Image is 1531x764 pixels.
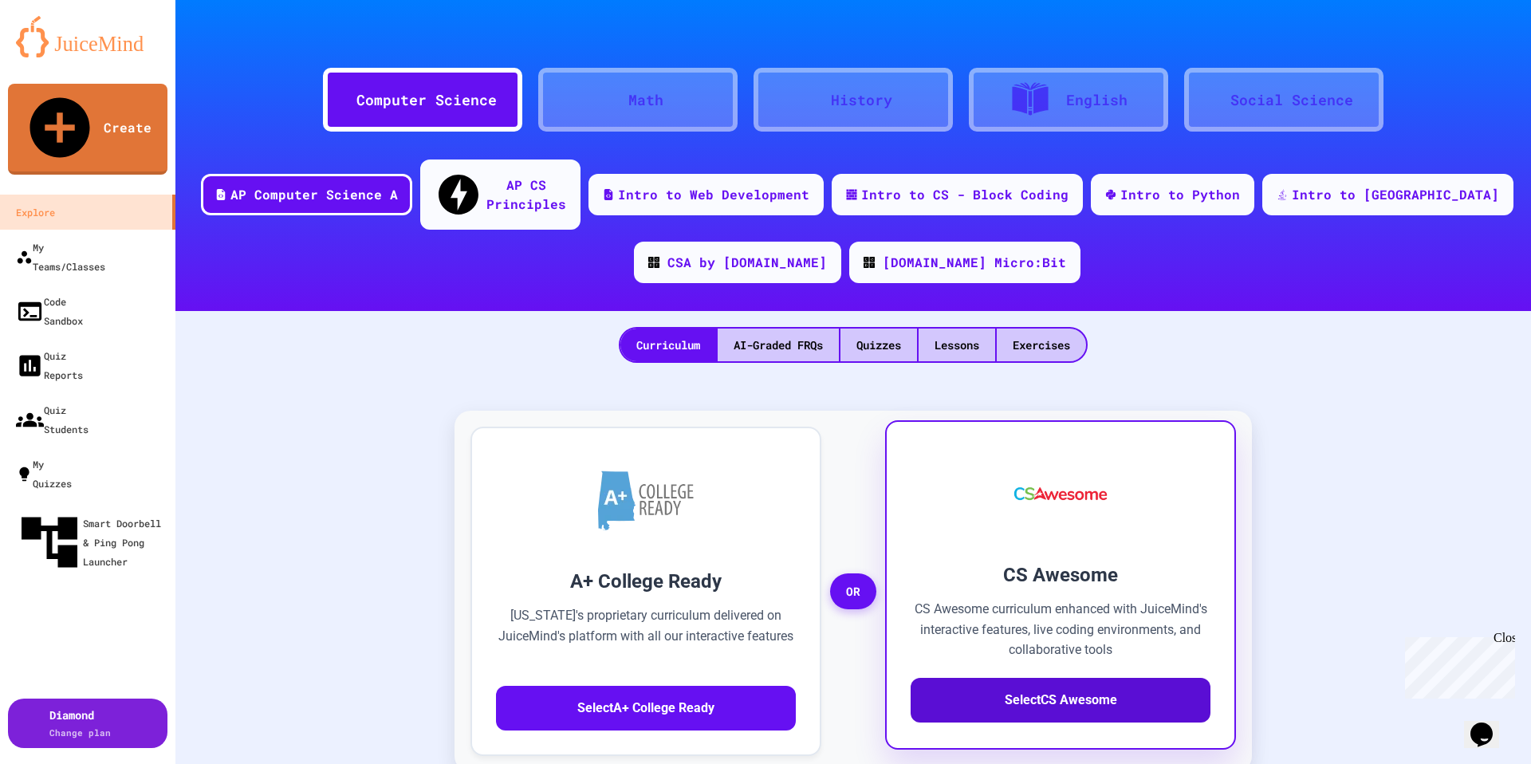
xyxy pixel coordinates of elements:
button: SelectA+ College Ready [496,686,796,731]
div: Intro to CS - Block Coding [861,185,1069,204]
iframe: chat widget [1399,631,1515,699]
div: Computer Science [356,89,497,111]
div: AI-Graded FRQs [718,329,839,361]
iframe: chat widget [1464,700,1515,748]
div: Math [628,89,663,111]
div: Quiz Students [16,400,89,439]
div: Intro to Web Development [618,185,809,204]
div: Explore [16,203,55,222]
span: Change plan [49,727,111,738]
img: CODE_logo_RGB.png [648,257,659,268]
button: DiamondChange plan [8,699,167,748]
button: SelectCS Awesome [911,678,1210,723]
div: History [831,89,892,111]
div: AP Computer Science A [230,185,398,204]
img: CS Awesome [998,446,1124,541]
img: CODE_logo_RGB.png [864,257,875,268]
div: Lessons [919,329,995,361]
div: Quiz Reports [16,346,83,384]
p: [US_STATE]'s proprietary curriculum delivered on JuiceMind's platform with all our interactive fe... [496,605,796,667]
h3: CS Awesome [911,561,1210,589]
a: Create [8,84,167,175]
div: Intro to Python [1120,185,1240,204]
div: Quizzes [840,329,917,361]
div: Social Science [1230,89,1353,111]
div: Diamond [49,707,111,740]
div: Chat with us now!Close [6,6,110,101]
div: Exercises [997,329,1086,361]
div: My Quizzes [16,455,72,493]
div: My Teams/Classes [16,238,105,276]
div: Curriculum [620,329,716,361]
div: English [1066,89,1128,111]
p: CS Awesome curriculum enhanced with JuiceMind's interactive features, live coding environments, a... [911,599,1210,660]
div: [DOMAIN_NAME] Micro:Bit [883,253,1066,272]
div: AP CS Principles [486,175,566,214]
img: logo-orange.svg [16,16,159,57]
div: Smart Doorbell & Ping Pong Launcher [16,509,169,576]
div: CSA by [DOMAIN_NAME] [667,253,827,272]
div: Intro to [GEOGRAPHIC_DATA] [1292,185,1499,204]
div: Code Sandbox [16,292,83,330]
h3: A+ College Ready [496,567,796,596]
span: OR [830,573,876,610]
img: A+ College Ready [598,471,694,530]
